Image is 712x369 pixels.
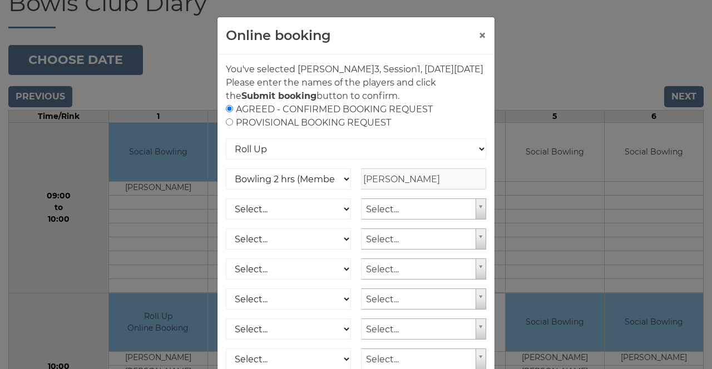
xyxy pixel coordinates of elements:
a: Select... [361,198,486,220]
h4: Online booking [226,26,331,46]
span: Select... [366,229,471,250]
div: AGREED - CONFIRMED BOOKING REQUEST PROVISIONAL BOOKING REQUEST [226,103,486,129]
a: Select... [361,288,486,310]
span: Select... [366,319,471,340]
strong: Submit booking [241,91,317,101]
a: Select... [361,258,486,280]
span: Select... [366,289,471,310]
p: You've selected [PERSON_NAME] , Session , [DATE][DATE] [226,63,486,76]
p: Please enter the names of the players and click the button to confirm. [226,76,486,103]
a: Select... [361,318,486,340]
button: × [478,29,486,42]
a: Select... [361,228,486,250]
span: Select... [366,199,471,220]
span: Select... [366,259,471,280]
span: 1 [417,64,421,74]
span: 3 [374,64,379,74]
